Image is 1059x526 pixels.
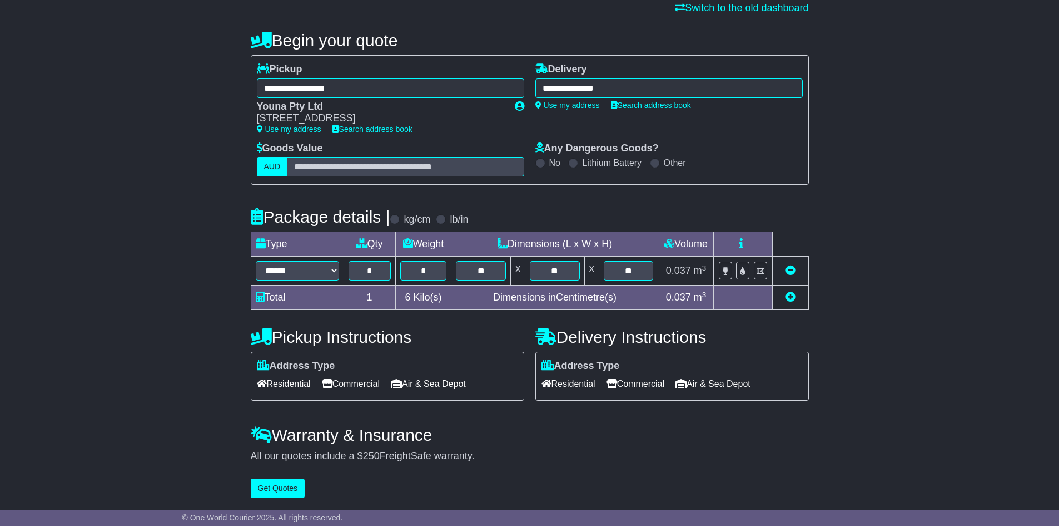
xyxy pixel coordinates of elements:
[251,31,809,50] h4: Begin your quote
[322,375,380,392] span: Commercial
[257,63,302,76] label: Pickup
[702,291,707,299] sup: 3
[257,101,504,113] div: Youna Pty Ltd
[182,513,343,522] span: © One World Courier 2025. All rights reserved.
[549,158,560,168] label: No
[694,292,707,303] span: m
[251,232,344,257] td: Type
[541,375,595,392] span: Residential
[251,208,390,226] h4: Package details |
[584,257,599,286] td: x
[391,375,466,392] span: Air & Sea Depot
[405,292,410,303] span: 6
[257,157,288,176] label: AUD
[666,292,691,303] span: 0.037
[785,265,796,276] a: Remove this item
[257,142,323,155] label: Goods Value
[395,286,451,310] td: Kilo(s)
[666,265,691,276] span: 0.037
[606,375,664,392] span: Commercial
[257,112,504,125] div: [STREET_ADDRESS]
[344,232,395,257] td: Qty
[611,101,691,110] a: Search address book
[450,214,468,226] label: lb/in
[404,214,430,226] label: kg/cm
[582,158,642,168] label: Lithium Battery
[694,265,707,276] span: m
[451,286,658,310] td: Dimensions in Centimetre(s)
[702,264,707,272] sup: 3
[363,450,380,461] span: 250
[664,158,686,168] label: Other
[785,292,796,303] a: Add new item
[511,257,525,286] td: x
[257,375,311,392] span: Residential
[251,286,344,310] td: Total
[257,125,321,134] a: Use my address
[344,286,395,310] td: 1
[535,142,659,155] label: Any Dangerous Goods?
[251,479,305,498] button: Get Quotes
[658,232,714,257] td: Volume
[251,328,524,346] h4: Pickup Instructions
[535,101,600,110] a: Use my address
[332,125,412,134] a: Search address book
[541,360,620,372] label: Address Type
[535,63,587,76] label: Delivery
[675,375,750,392] span: Air & Sea Depot
[251,426,809,444] h4: Warranty & Insurance
[451,232,658,257] td: Dimensions (L x W x H)
[395,232,451,257] td: Weight
[675,2,808,13] a: Switch to the old dashboard
[535,328,809,346] h4: Delivery Instructions
[257,360,335,372] label: Address Type
[251,450,809,463] div: All our quotes include a $ FreightSafe warranty.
